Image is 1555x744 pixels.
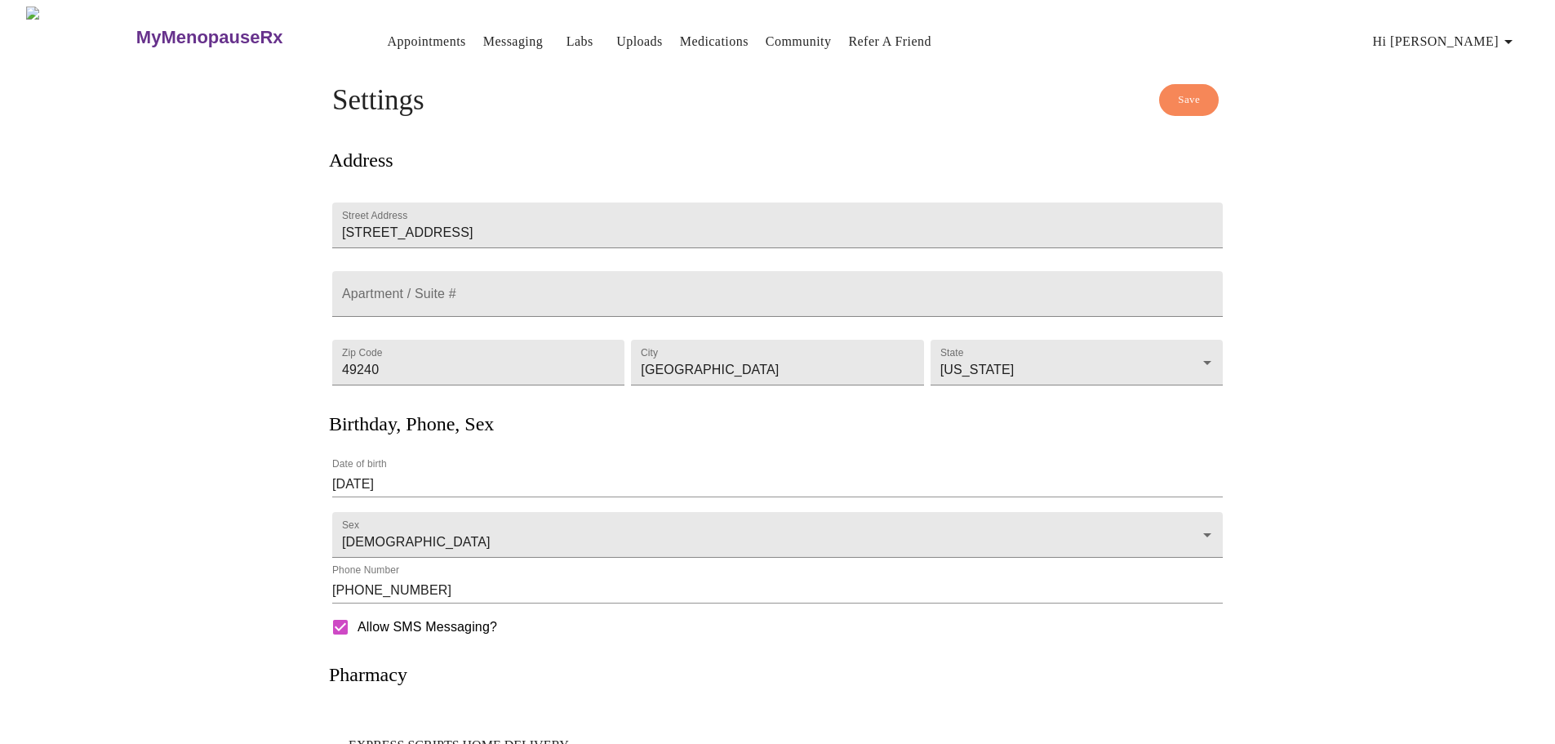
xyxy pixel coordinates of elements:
button: Labs [553,25,606,58]
span: Hi [PERSON_NAME] [1373,30,1518,53]
img: MyMenopauseRx Logo [26,7,134,68]
h3: Birthday, Phone, Sex [329,413,494,435]
button: Messaging [477,25,549,58]
a: Community [766,30,832,53]
button: Community [759,25,838,58]
h3: Address [329,149,393,172]
a: Labs [566,30,593,53]
label: Date of birth [332,460,387,470]
button: Hi [PERSON_NAME] [1366,25,1525,58]
span: Save [1178,91,1200,109]
button: Uploads [610,25,669,58]
a: Medications [680,30,749,53]
button: Medications [673,25,755,58]
a: MyMenopauseRx [134,9,348,66]
a: Messaging [483,30,543,53]
a: Refer a Friend [848,30,931,53]
h4: Settings [332,84,1223,117]
a: Uploads [616,30,663,53]
button: Appointments [381,25,473,58]
h3: Pharmacy [329,664,407,686]
h3: MyMenopauseRx [136,27,283,48]
label: Phone Number [332,566,399,576]
button: Save [1159,84,1219,116]
div: [US_STATE] [931,340,1223,385]
span: Allow SMS Messaging? [358,617,497,637]
a: Appointments [388,30,466,53]
button: Refer a Friend [842,25,938,58]
div: [DEMOGRAPHIC_DATA] [332,512,1223,558]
